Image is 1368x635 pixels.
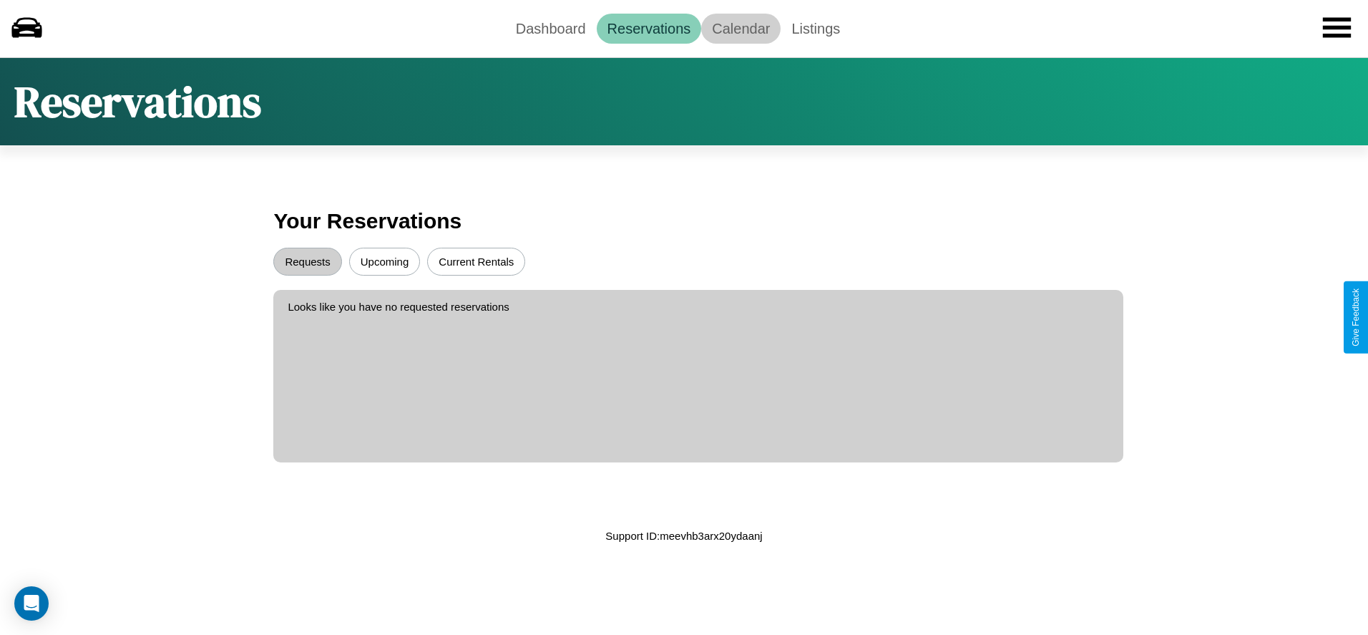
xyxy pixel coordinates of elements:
[605,526,762,546] p: Support ID: meevhb3arx20ydaanj
[273,248,341,276] button: Requests
[427,248,525,276] button: Current Rentals
[273,202,1094,241] h3: Your Reservations
[701,14,781,44] a: Calendar
[597,14,702,44] a: Reservations
[505,14,597,44] a: Dashboard
[349,248,421,276] button: Upcoming
[14,72,261,131] h1: Reservations
[288,297,1108,316] p: Looks like you have no requested reservations
[1351,289,1361,346] div: Give Feedback
[14,586,49,621] div: Open Intercom Messenger
[781,14,851,44] a: Listings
